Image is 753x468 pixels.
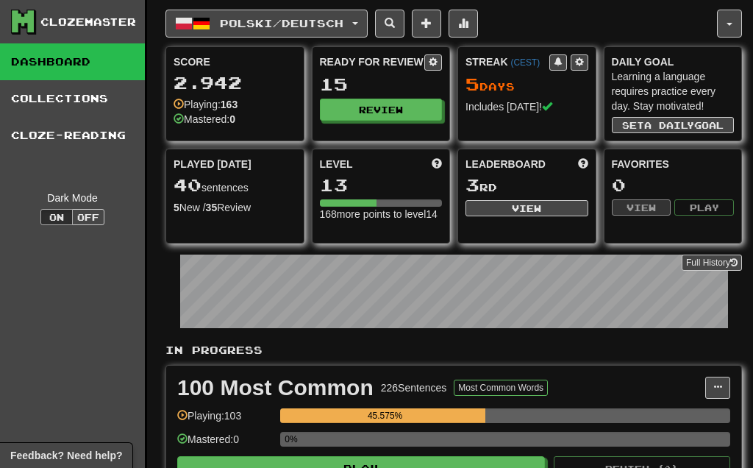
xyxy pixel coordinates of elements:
button: Search sentences [375,10,404,38]
span: Score more points to level up [432,157,442,171]
a: (CEST) [510,57,540,68]
button: Polski/Deutsch [165,10,368,38]
div: 13 [320,176,443,194]
button: Seta dailygoal [612,117,735,133]
span: a daily [644,120,694,130]
button: Off [72,209,104,225]
div: Playing: 103 [177,408,273,433]
div: rd [465,176,588,195]
div: Dark Mode [11,191,134,205]
div: Mastered: 0 [177,432,273,456]
div: Day s [465,75,588,94]
span: 5 [465,74,479,94]
div: Playing: [174,97,238,112]
div: 45.575% [285,408,485,423]
div: Streak [465,54,549,69]
button: On [40,209,73,225]
div: Daily Goal [612,54,735,69]
div: 15 [320,75,443,93]
p: In Progress [165,343,742,358]
div: Includes [DATE]! [465,99,588,114]
button: Add sentence to collection [412,10,441,38]
div: 0 [612,176,735,194]
strong: 0 [229,113,235,125]
span: Leaderboard [465,157,546,171]
span: Level [320,157,353,171]
span: 3 [465,174,479,195]
span: 40 [174,174,201,195]
div: 168 more points to level 14 [320,207,443,221]
div: sentences [174,176,296,195]
button: More stats [449,10,478,38]
div: Clozemaster [40,15,136,29]
div: Mastered: [174,112,235,127]
button: Most Common Words [454,380,548,396]
div: 226 Sentences [381,380,447,395]
span: Open feedback widget [10,448,122,463]
div: Favorites [612,157,735,171]
button: Review [320,99,443,121]
div: Ready for Review [320,54,425,69]
button: Play [674,199,734,216]
button: View [612,199,671,216]
span: Played [DATE] [174,157,251,171]
div: Score [174,54,296,69]
a: Full History [682,255,742,271]
span: This week in points, UTC [578,157,588,171]
div: Learning a language requires practice every day. Stay motivated! [612,69,735,113]
span: Polski / Deutsch [220,17,343,29]
div: New / Review [174,200,296,215]
div: 100 Most Common [177,377,374,399]
button: View [465,200,588,216]
strong: 163 [221,99,238,110]
strong: 5 [174,202,179,213]
strong: 35 [206,202,218,213]
div: 2.942 [174,74,296,92]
